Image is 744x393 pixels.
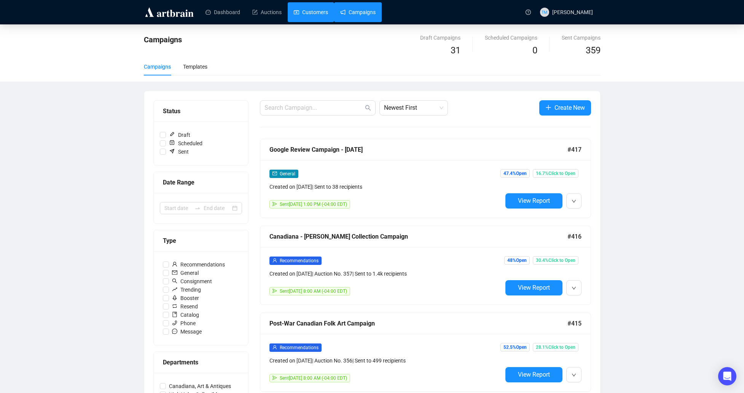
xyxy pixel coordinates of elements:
[183,63,207,71] div: Templates
[542,9,547,15] span: TM
[567,145,581,154] span: #417
[269,269,502,278] div: Created on [DATE] | Auction No. 357 | Sent to 1.4k recipients
[505,193,562,209] button: View Report
[280,202,347,207] span: Sent [DATE] 1:00 PM (-04:00 EDT)
[504,256,530,265] span: 48% Open
[365,105,371,111] span: search
[166,139,206,148] span: Scheduled
[269,319,567,328] div: Post-War Canadian Folk Art Campaign
[572,286,576,290] span: down
[384,101,443,115] span: Newest First
[206,2,240,22] a: Dashboard
[260,139,591,218] a: Google Review Campaign - [DATE]#417mailGeneralCreated on [DATE]| Sent to 38 recipientssendSent[DA...
[340,2,376,22] a: Campaigns
[269,145,567,154] div: Google Review Campaign - [DATE]
[500,343,530,351] span: 52.5% Open
[163,236,239,245] div: Type
[280,258,319,263] span: Recommendations
[169,294,202,302] span: Booster
[269,232,567,241] div: Canadiana - [PERSON_NAME] Collection Campaign
[518,284,550,291] span: View Report
[144,63,171,71] div: Campaigns
[280,171,295,176] span: General
[194,205,201,211] span: to
[545,104,551,111] span: plus
[718,367,736,385] div: Open Intercom Messenger
[169,260,228,269] span: Recommendations
[518,371,550,378] span: View Report
[269,183,502,191] div: Created on [DATE] | Sent to 38 recipients
[169,311,202,319] span: Catalog
[169,277,215,286] span: Consignment
[172,261,177,267] span: user
[567,319,581,328] span: #415
[166,131,193,139] span: Draft
[169,327,205,336] span: Message
[280,289,347,294] span: Sent [DATE] 8:00 AM (-04:00 EDT)
[163,178,239,187] div: Date Range
[586,45,601,56] span: 359
[272,345,277,350] span: user
[164,204,191,212] input: Start date
[144,35,182,44] span: Campaigns
[194,205,201,211] span: swap-right
[166,148,192,156] span: Sent
[526,10,531,15] span: question-circle
[533,256,578,265] span: 30.4% Click to Open
[172,312,177,317] span: book
[505,280,562,295] button: View Report
[260,226,591,305] a: Canadiana - [PERSON_NAME] Collection Campaign#416userRecommendationsCreated on [DATE]| Auction No...
[264,103,363,112] input: Search Campaign...
[172,329,177,334] span: message
[163,106,239,116] div: Status
[252,2,282,22] a: Auctions
[500,169,530,178] span: 47.4% Open
[260,313,591,392] a: Post-War Canadian Folk Art Campaign#415userRecommendationsCreated on [DATE]| Auction No. 356| Sen...
[567,232,581,241] span: #416
[539,100,591,115] button: Create New
[163,358,239,367] div: Departments
[485,34,537,42] div: Scheduled Campaigns
[272,202,277,206] span: send
[169,286,204,294] span: Trending
[169,269,202,277] span: General
[533,343,578,351] span: 28.1% Click to Open
[272,375,277,380] span: send
[562,34,601,42] div: Sent Campaigns
[533,169,578,178] span: 16.7% Click to Open
[272,171,277,176] span: mail
[280,345,319,350] span: Recommendations
[272,258,277,263] span: user
[518,197,550,204] span: View Report
[572,373,576,377] span: down
[169,302,201,311] span: Resend
[172,303,177,309] span: retweet
[144,6,195,18] img: logo
[451,45,460,56] span: 31
[272,289,277,293] span: send
[204,204,231,212] input: End date
[172,270,177,275] span: mail
[166,382,234,390] span: Canadiana, Art & Antiques
[554,103,585,112] span: Create New
[172,320,177,326] span: phone
[294,2,328,22] a: Customers
[505,367,562,382] button: View Report
[172,295,177,300] span: rocket
[420,34,460,42] div: Draft Campaigns
[269,356,502,365] div: Created on [DATE] | Auction No. 356 | Sent to 499 recipients
[552,9,593,15] span: [PERSON_NAME]
[280,375,347,381] span: Sent [DATE] 8:00 AM (-04:00 EDT)
[172,278,177,284] span: search
[572,199,576,204] span: down
[532,45,537,56] span: 0
[169,319,199,327] span: Phone
[172,287,177,292] span: rise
